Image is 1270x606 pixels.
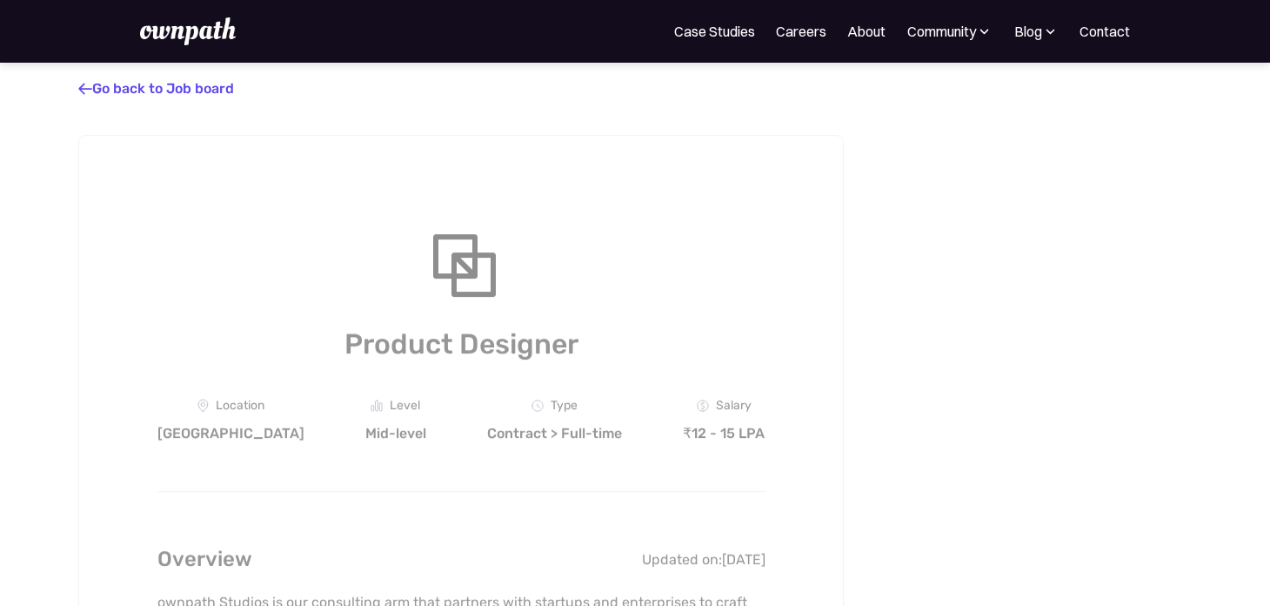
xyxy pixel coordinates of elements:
div: Type [551,399,578,413]
img: Money Icon - Job Board X Webflow Template [697,400,709,412]
div: Salary [716,399,752,413]
div: Updated on: [642,551,722,569]
a: About [847,21,886,42]
a: Go back to Job board [78,80,234,97]
div: Mid-level [365,425,426,442]
img: Graph Icon - Job Board X Webflow Template [371,400,383,412]
div: ₹12 - 15 LPA [683,425,765,442]
div: Level [390,399,420,413]
img: Location Icon - Job Board X Webflow Template [197,399,209,413]
h2: Overview [157,542,252,576]
a: Contact [1079,21,1130,42]
a: Careers [776,21,826,42]
div: [DATE] [722,551,765,569]
div: Blog [1014,21,1042,42]
div: Community [906,21,993,42]
div: Blog [1013,21,1059,42]
h1: Product Designer [157,324,765,364]
span:  [78,80,92,98]
a: Case Studies [674,21,755,42]
div: Community [907,21,976,42]
img: Clock Icon - Job Board X Webflow Template [531,400,544,412]
div: Location [216,399,264,413]
div: [GEOGRAPHIC_DATA] [157,425,304,442]
div: Contract > Full-time [487,425,622,442]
